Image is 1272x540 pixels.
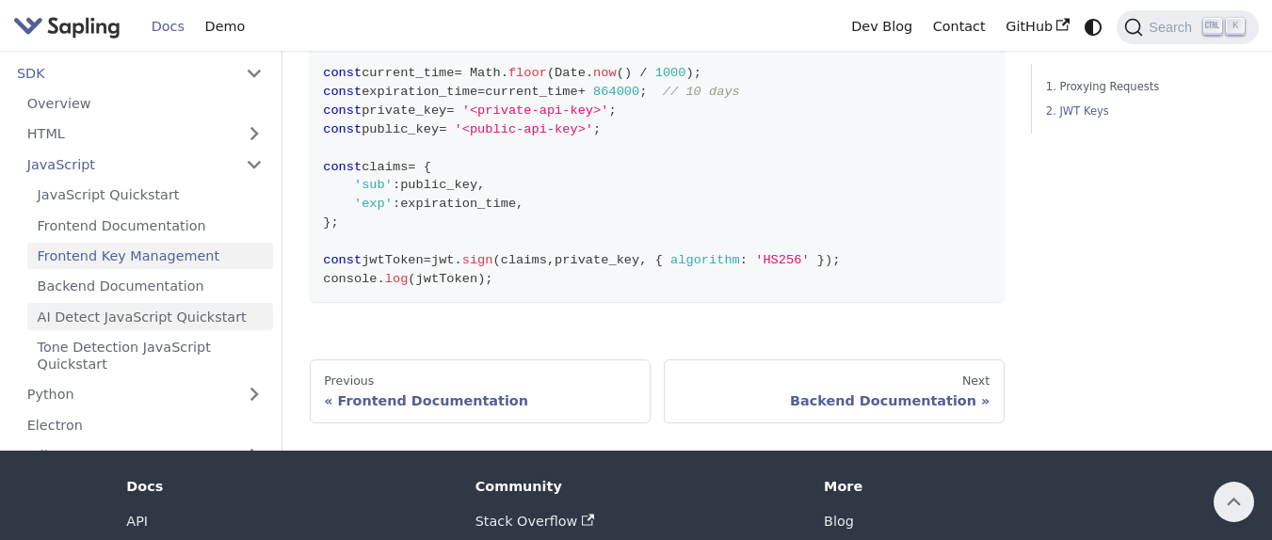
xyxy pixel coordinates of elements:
a: 1. Proxying Requests [1046,78,1238,96]
span: jwtToken [416,272,478,286]
span: 'HS256' [755,253,809,267]
span: . [586,66,593,80]
span: ( [547,66,555,80]
span: , [477,178,485,192]
span: floor [508,66,547,80]
span: jwt [431,253,455,267]
span: , [547,253,555,267]
span: + [578,85,586,99]
span: = [446,103,454,118]
span: : [393,197,400,211]
button: Search (Ctrl+K) [1117,10,1258,44]
span: ; [330,215,338,230]
span: / [639,66,647,80]
div: Previous [324,373,636,389]
button: Switch between dark and light mode (currently system mode) [1080,13,1107,40]
a: Python [17,381,273,408]
span: public_key [362,122,439,136]
span: ) [477,272,485,286]
span: Date [555,66,586,80]
span: ; [832,253,840,267]
span: . [501,66,508,80]
a: JavaScript [17,151,273,178]
div: Docs [126,478,448,495]
a: Stack Overflow [475,514,594,529]
a: Demo [195,12,255,41]
span: 864000 [593,85,639,99]
a: Blog [824,514,854,529]
a: Tone Detection JavaScript Quickstart [27,334,273,378]
span: current_time [485,85,577,99]
span: log [385,272,409,286]
span: 'sub' [354,178,393,192]
span: const [323,103,362,118]
span: expiration_time [362,85,477,99]
a: Overview [17,90,273,118]
span: } [817,253,825,267]
kbd: K [1226,18,1245,35]
span: private_key [555,253,639,267]
span: // 10 days [663,85,740,99]
a: API [126,514,148,529]
span: public_key [400,178,477,192]
span: = [455,66,462,80]
a: Sapling.ai [13,13,127,40]
span: ; [593,122,601,136]
a: Backend Documentation [27,273,273,300]
span: = [439,122,446,136]
a: Contact [923,12,996,41]
a: PreviousFrontend Documentation [310,359,651,423]
span: const [323,253,362,267]
img: Sapling.ai [13,13,121,40]
a: AI Detect JavaScript Quickstart [27,303,273,330]
span: console [323,272,377,286]
div: Community [475,478,797,495]
span: claims [362,160,408,174]
nav: Docs pages [310,359,1005,423]
span: ( [493,253,501,267]
span: claims [501,253,547,267]
span: Math [470,66,501,80]
button: Collapse sidebar category 'SDK' [235,59,273,87]
span: ) [825,253,832,267]
a: 2. JWT Keys [1046,103,1238,120]
a: HTML [17,120,273,148]
span: ) [685,66,693,80]
span: ; [608,103,616,118]
span: ) [624,66,632,80]
span: algorithm [670,253,740,267]
span: const [323,160,362,174]
span: . [455,253,462,267]
span: Search [1143,20,1203,35]
button: Scroll back to top [1214,482,1254,522]
span: = [408,160,415,174]
a: Editors [17,442,235,469]
span: 'exp' [354,197,393,211]
a: Frontend Documentation [27,212,273,239]
span: ; [639,85,647,99]
span: sign [462,253,493,267]
span: , [516,197,523,211]
span: now [593,66,617,80]
a: NextBackend Documentation [664,359,1005,423]
a: Docs [141,12,195,41]
span: private_key [362,103,446,118]
span: expiration_time [400,197,516,211]
div: Next [678,373,990,389]
span: } [323,215,330,230]
span: 1000 [655,66,686,80]
span: ( [408,272,415,286]
span: : [740,253,748,267]
div: Backend Documentation [678,392,990,409]
span: . [378,272,385,286]
a: Dev Blog [841,12,922,41]
span: = [477,85,485,99]
span: { [655,253,663,267]
span: : [393,178,400,192]
span: jwtToken [362,253,424,267]
span: ; [485,272,492,286]
span: '<private-api-key>' [462,103,609,118]
span: = [424,253,431,267]
a: JavaScript Quickstart [27,182,273,209]
span: ( [617,66,624,80]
